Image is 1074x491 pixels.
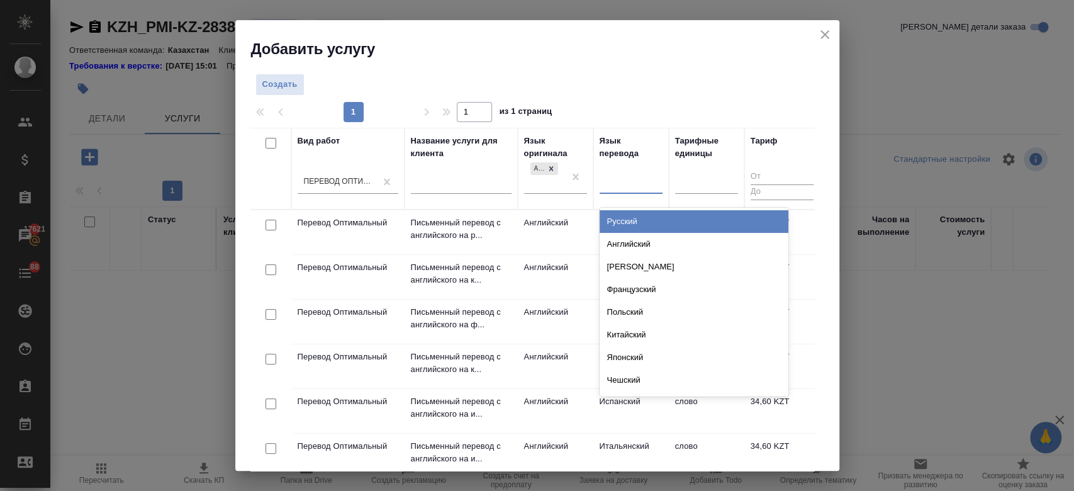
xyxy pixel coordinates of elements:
span: из 1 страниц [500,104,552,122]
h2: Добавить услугу [251,39,839,59]
p: Письменный перевод с английского на р... [411,217,512,242]
td: Русский [593,210,669,254]
td: Английский [518,300,593,344]
div: Польский [600,301,788,324]
input: До [751,184,814,200]
div: Язык перевода [600,135,663,160]
td: Французский [593,300,669,344]
div: Французский [600,278,788,301]
td: Испанский [593,389,669,433]
td: Английский [518,210,593,254]
div: Английский [529,161,559,177]
p: Письменный перевод с английского на к... [411,261,512,286]
div: Название услуги для клиента [411,135,512,160]
td: слово [669,434,744,478]
p: Письменный перевод с английского на к... [411,351,512,376]
div: Сербский [600,392,788,414]
td: Китайский [593,255,669,299]
div: Японский [600,346,788,369]
p: Перевод Оптимальный [298,217,398,229]
div: Английский [530,162,544,176]
td: Казахский [593,344,669,388]
p: Перевод Оптимальный [298,261,398,274]
div: [PERSON_NAME] [600,256,788,278]
td: Английский [518,344,593,388]
td: Английский [518,434,593,478]
td: 34,60 KZT [744,434,820,478]
p: Перевод Оптимальный [298,440,398,453]
p: Письменный перевод с английского на ф... [411,306,512,331]
button: close [815,25,834,44]
td: Английский [518,389,593,433]
div: Тариф [751,135,778,147]
p: Перевод Оптимальный [298,395,398,408]
div: Язык оригинала [524,135,587,160]
td: 34,60 KZT [744,389,820,433]
td: Английский [518,255,593,299]
td: Итальянский [593,434,669,478]
p: Перевод Оптимальный [298,351,398,363]
span: Создать [262,77,298,92]
p: Письменный перевод с английского на и... [411,395,512,420]
p: Перевод Оптимальный [298,306,398,319]
div: Русский [600,210,788,233]
div: Китайский [600,324,788,346]
td: слово [669,389,744,433]
div: Перевод Оптимальный [304,176,377,187]
div: Вид работ [298,135,340,147]
div: Тарифные единицы [675,135,738,160]
div: Чешский [600,369,788,392]
input: От [751,169,814,185]
div: Английский [600,233,788,256]
p: Письменный перевод с английского на и... [411,440,512,465]
button: Создать [255,74,305,96]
